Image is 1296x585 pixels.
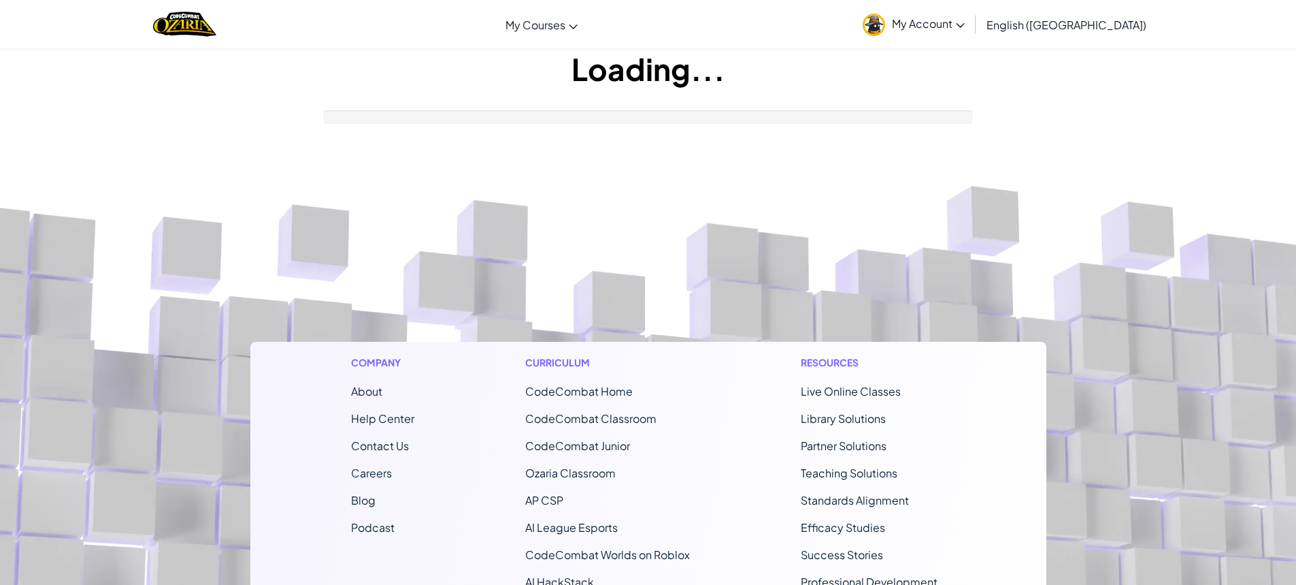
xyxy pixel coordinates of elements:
[525,439,630,453] a: CodeCombat Junior
[525,493,563,507] a: AP CSP
[892,16,965,31] span: My Account
[986,18,1146,32] span: English ([GEOGRAPHIC_DATA])
[801,466,897,480] a: Teaching Solutions
[801,384,901,398] a: Live Online Classes
[863,14,885,36] img: avatar
[525,466,616,480] a: Ozaria Classroom
[351,493,376,507] a: Blog
[801,520,885,535] a: Efficacy Studies
[351,411,414,426] a: Help Center
[351,384,382,398] a: About
[980,6,1153,43] a: English ([GEOGRAPHIC_DATA])
[525,355,690,370] h1: Curriculum
[505,18,565,32] span: My Courses
[153,10,216,38] img: Home
[525,520,618,535] a: AI League Esports
[856,3,971,46] a: My Account
[525,411,657,426] a: CodeCombat Classroom
[801,548,883,562] a: Success Stories
[801,493,909,507] a: Standards Alignment
[525,384,633,398] span: CodeCombat Home
[801,411,886,426] a: Library Solutions
[351,466,392,480] a: Careers
[525,548,690,562] a: CodeCombat Worlds on Roblox
[801,439,886,453] a: Partner Solutions
[351,355,414,370] h1: Company
[801,355,946,370] h1: Resources
[153,10,216,38] a: Ozaria by CodeCombat logo
[351,439,409,453] span: Contact Us
[351,520,395,535] a: Podcast
[499,6,584,43] a: My Courses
